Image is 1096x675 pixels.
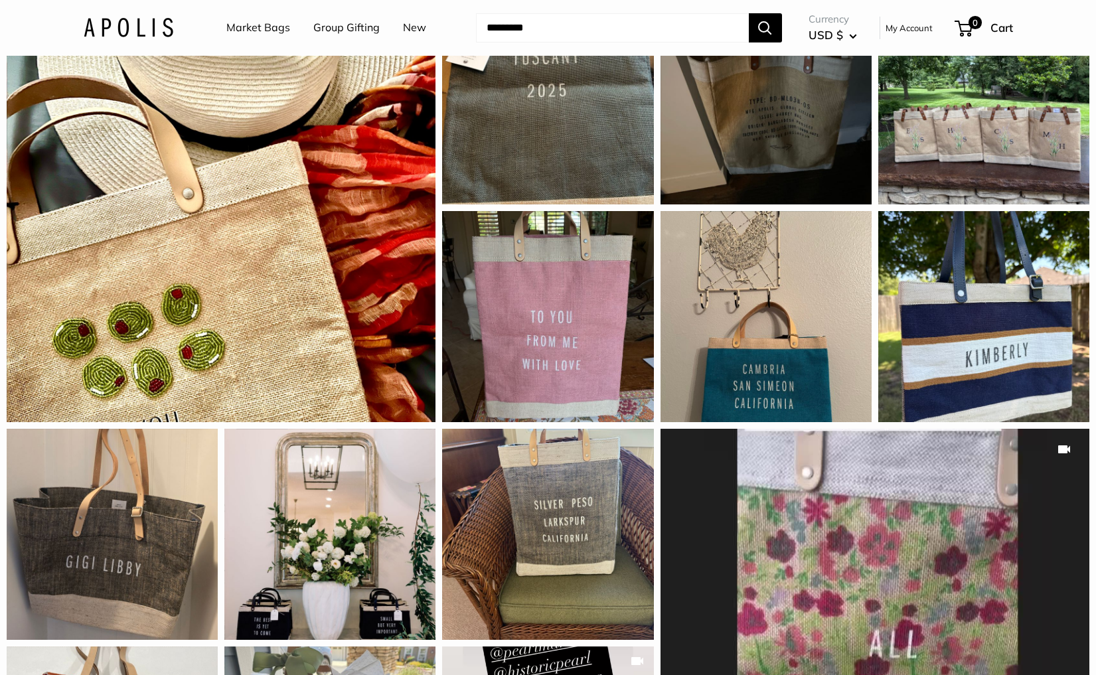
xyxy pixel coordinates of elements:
[313,18,380,38] a: Group Gifting
[809,25,857,46] button: USD $
[476,13,749,42] input: Search...
[956,17,1013,38] a: 0 Cart
[886,20,933,36] a: My Account
[226,18,290,38] a: Market Bags
[749,13,782,42] button: Search
[403,18,426,38] a: New
[809,10,857,29] span: Currency
[968,16,981,29] span: 0
[84,18,173,37] img: Apolis
[809,28,843,42] span: USD $
[990,21,1013,35] span: Cart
